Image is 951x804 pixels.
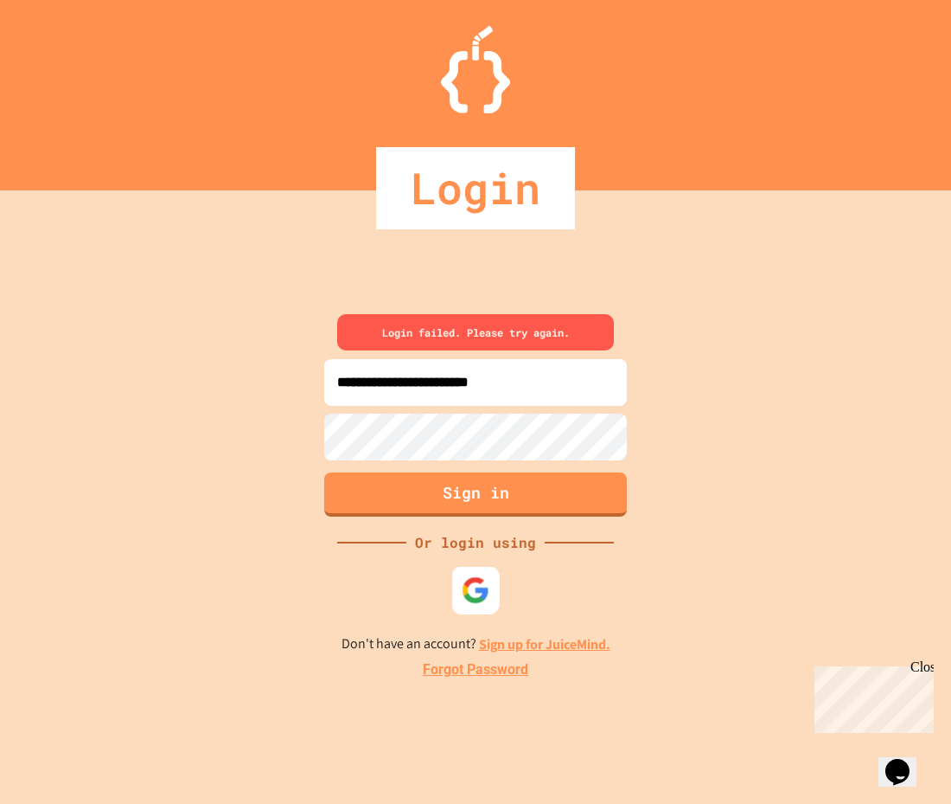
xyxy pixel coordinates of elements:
a: Sign up for JuiceMind. [479,635,610,653]
a: Forgot Password [423,659,528,680]
img: google-icon.svg [462,576,490,605]
p: Don't have an account? [341,634,610,655]
button: Sign in [324,473,627,517]
div: Or login using [406,532,545,553]
iframe: chat widget [807,659,934,733]
img: Logo.svg [441,26,510,113]
div: Chat with us now!Close [7,7,119,110]
div: Login failed. Please try again. [337,314,614,351]
iframe: chat widget [878,735,934,787]
div: Login [376,147,575,229]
